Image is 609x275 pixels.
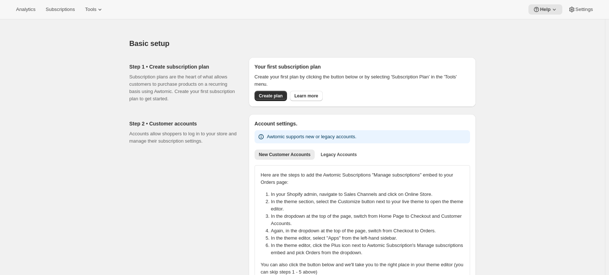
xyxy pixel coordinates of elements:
[261,171,464,186] p: Here are the steps to add the Awtomic Subscriptions "Manage subscriptions" embed to your Orders p...
[540,7,551,12] span: Help
[46,7,75,12] span: Subscriptions
[271,242,468,256] li: In the theme editor, click the Plus icon next to Awtomic Subscription's Manage subscriptions embe...
[290,91,322,101] a: Learn more
[271,213,468,227] li: In the dropdown at the top of the page, switch from Home Page to Checkout and Customer Accounts.
[16,7,35,12] span: Analytics
[575,7,593,12] span: Settings
[321,152,357,158] span: Legacy Accounts
[129,39,170,47] span: Basic setup
[255,73,470,88] p: Create your first plan by clicking the button below or by selecting 'Subscription Plan' in the 'T...
[271,198,468,213] li: In the theme section, select the Customize button next to your live theme to open the theme editor.
[129,63,237,70] h2: Step 1 • Create subscription plan
[259,152,311,158] span: New Customer Accounts
[316,150,361,160] button: Legacy Accounts
[129,120,237,127] h2: Step 2 • Customer accounts
[129,73,237,102] p: Subscription plans are the heart of what allows customers to purchase products on a recurring bas...
[528,4,562,15] button: Help
[41,4,79,15] button: Subscriptions
[81,4,108,15] button: Tools
[255,63,470,70] h2: Your first subscription plan
[255,150,315,160] button: New Customer Accounts
[267,133,356,140] p: Awtomic supports new or legacy accounts.
[259,93,283,99] span: Create plan
[271,235,468,242] li: In the theme editor, select "Apps" from the left-hand sidebar.
[255,120,470,127] h2: Account settings.
[294,93,318,99] span: Learn more
[85,7,96,12] span: Tools
[255,91,287,101] button: Create plan
[129,130,237,145] p: Accounts allow shoppers to log in to your store and manage their subscription settings.
[564,4,597,15] button: Settings
[12,4,40,15] button: Analytics
[271,191,468,198] li: In your Shopify admin, navigate to Sales Channels and click on Online Store.
[271,227,468,235] li: Again, in the dropdown at the top of the page, switch from Checkout to Orders.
